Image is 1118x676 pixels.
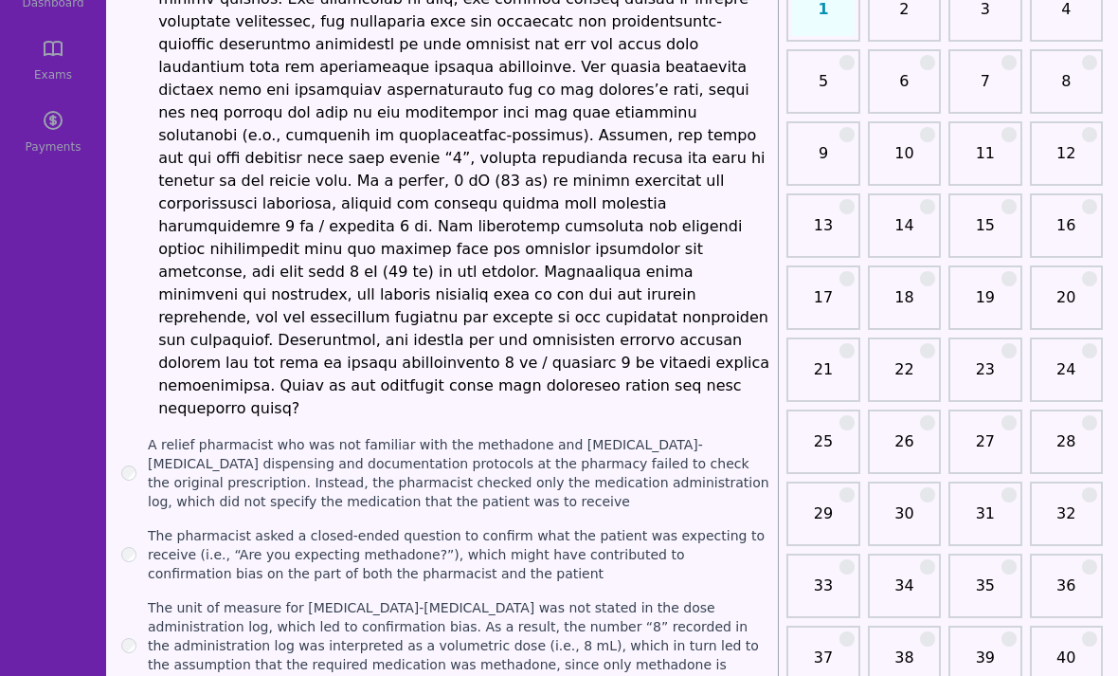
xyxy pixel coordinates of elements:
[954,142,1016,180] a: 11
[874,286,935,324] a: 18
[954,286,1016,324] a: 19
[792,502,854,540] a: 29
[792,142,854,180] a: 9
[954,70,1016,108] a: 7
[954,430,1016,468] a: 27
[954,214,1016,252] a: 15
[874,430,935,468] a: 26
[792,575,854,612] a: 33
[792,358,854,396] a: 21
[792,430,854,468] a: 25
[874,142,935,180] a: 10
[792,214,854,252] a: 13
[874,502,935,540] a: 30
[1036,430,1097,468] a: 28
[1036,575,1097,612] a: 36
[1036,70,1097,108] a: 8
[874,358,935,396] a: 22
[1036,286,1097,324] a: 20
[954,575,1016,612] a: 35
[148,435,770,511] label: A relief pharmacist who was not familiar with the methadone and [MEDICAL_DATA]-[MEDICAL_DATA] dis...
[792,286,854,324] a: 17
[1036,142,1097,180] a: 12
[954,358,1016,396] a: 23
[1036,358,1097,396] a: 24
[148,526,770,583] label: The pharmacist asked a closed-ended question to confirm what the patient was expecting to receive...
[874,575,935,612] a: 34
[1036,214,1097,252] a: 16
[954,502,1016,540] a: 31
[1036,502,1097,540] a: 32
[874,214,935,252] a: 14
[874,70,935,108] a: 6
[792,70,854,108] a: 5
